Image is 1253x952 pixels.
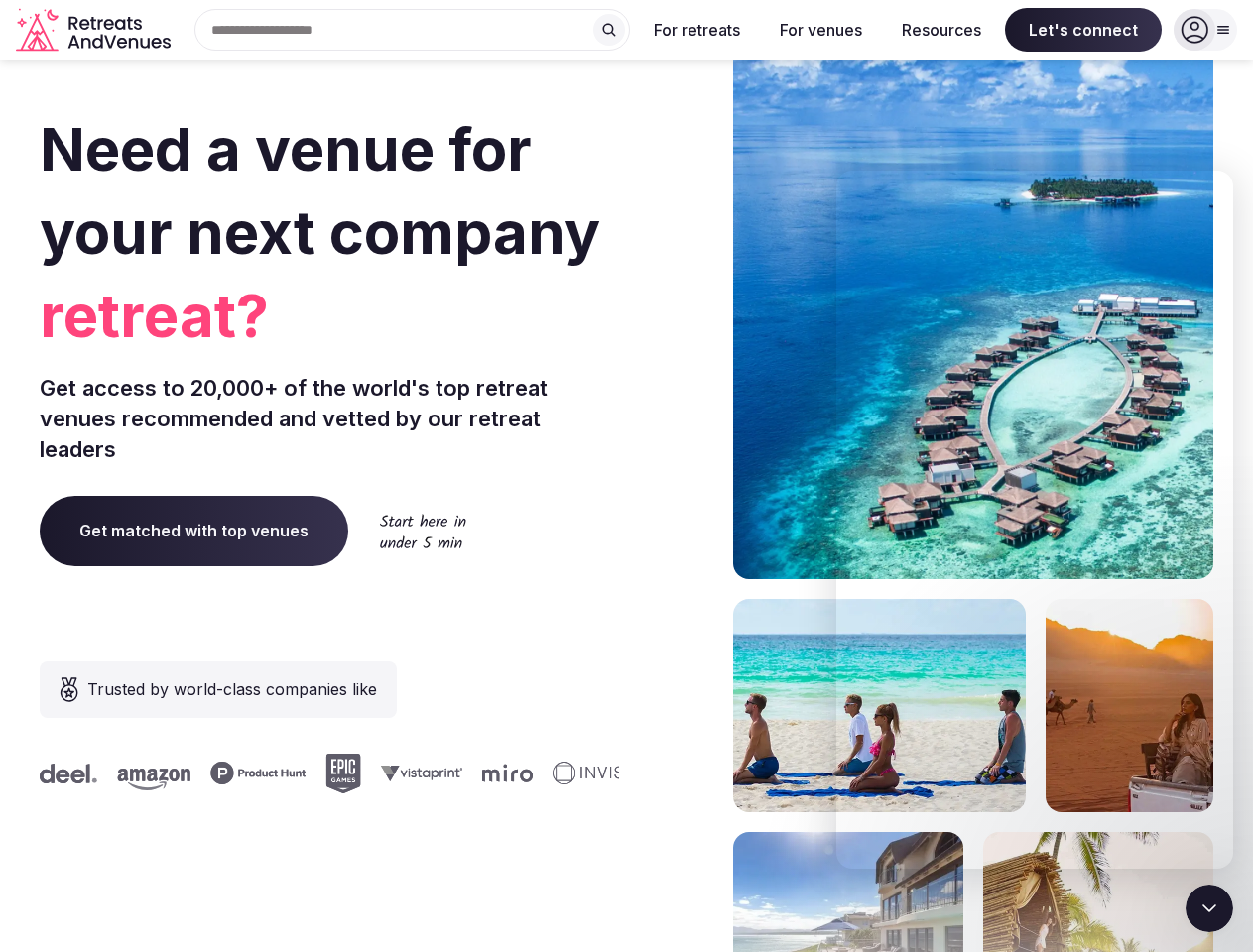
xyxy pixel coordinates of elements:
span: Trusted by world-class companies like [87,677,377,701]
svg: Retreats and Venues company logo [16,8,175,53]
img: yoga on tropical beach [733,599,1026,812]
span: Need a venue for your next company [40,113,600,268]
p: Get access to 20,000+ of the world's top retreat venues recommended and vetted by our retreat lea... [40,373,619,464]
svg: Vistaprint company logo [381,765,462,781]
span: retreat? [40,274,619,357]
a: Get matched with top venues [40,496,348,565]
iframe: Intercom live chat [1186,885,1233,932]
button: For venues [764,8,878,52]
svg: Deel company logo [40,764,97,783]
button: For retreats [638,8,756,52]
svg: Epic Games company logo [325,754,361,793]
svg: Invisible company logo [553,762,662,785]
span: Let's connect [1005,8,1162,52]
svg: Miro company logo [482,764,533,782]
a: Visit the homepage [16,8,175,53]
img: Start here in under 5 min [380,514,466,548]
iframe: Intercom live chat [836,171,1233,869]
button: Resources [886,8,997,52]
